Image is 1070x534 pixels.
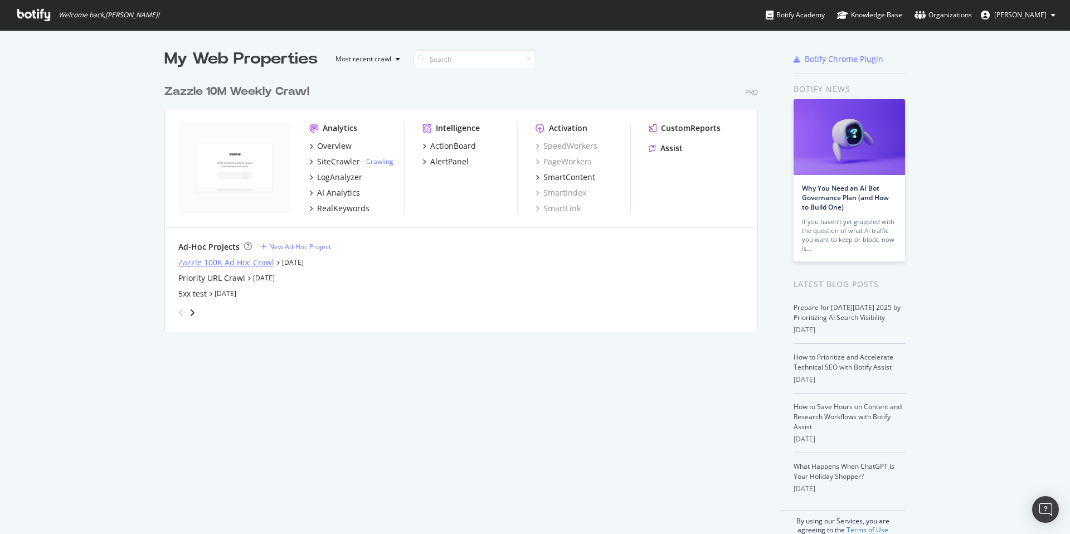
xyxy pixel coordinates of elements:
[317,156,360,167] div: SiteCrawler
[188,307,196,318] div: angle-right
[802,217,897,253] div: If you haven’t yet grappled with the question of what AI traffic you want to keep or block, now is…
[327,50,405,68] button: Most recent crawl
[994,10,1047,20] span: Colin Ma
[436,123,480,134] div: Intelligence
[178,123,291,213] img: zazzle.com
[164,48,318,70] div: My Web Properties
[536,187,586,198] a: SmartIndex
[802,183,889,212] a: Why You Need an AI Bot Governance Plan (and How to Build One)
[536,203,581,214] a: SmartLink
[164,70,767,332] div: grid
[174,304,188,322] div: angle-left
[794,352,893,372] a: How to Prioritize and Accelerate Technical SEO with Botify Assist
[972,6,1064,24] button: [PERSON_NAME]
[309,172,362,183] a: LogAnalyzer
[549,123,587,134] div: Activation
[317,187,360,198] div: AI Analytics
[414,50,536,69] input: Search
[536,156,592,167] a: PageWorkers
[317,172,362,183] div: LogAnalyzer
[309,140,352,152] a: Overview
[317,140,352,152] div: Overview
[794,402,902,431] a: How to Save Hours on Content and Research Workflows with Botify Assist
[335,56,391,62] div: Most recent crawl
[794,434,906,444] div: [DATE]
[837,9,902,21] div: Knowledge Base
[543,172,595,183] div: SmartContent
[317,203,369,214] div: RealKeywords
[309,187,360,198] a: AI Analytics
[164,84,314,100] a: Zazzle 10M Weekly Crawl
[766,9,825,21] div: Botify Academy
[309,156,393,167] a: SiteCrawler- Crawling
[164,84,309,100] div: Zazzle 10M Weekly Crawl
[745,88,758,97] div: Pro
[794,462,894,481] a: What Happens When ChatGPT Is Your Holiday Shopper?
[215,289,236,298] a: [DATE]
[794,484,906,494] div: [DATE]
[805,54,883,65] div: Botify Chrome Plugin
[178,288,207,299] a: 5xx test
[794,83,906,95] div: Botify news
[661,123,721,134] div: CustomReports
[536,140,597,152] a: SpeedWorkers
[309,203,369,214] a: RealKeywords
[178,273,245,284] a: Priority URL Crawl
[178,241,240,253] div: Ad-Hoc Projects
[1032,496,1059,523] div: Open Intercom Messenger
[430,156,469,167] div: AlertPanel
[794,303,901,322] a: Prepare for [DATE][DATE] 2025 by Prioritizing AI Search Visibility
[269,242,331,251] div: New Ad-Hoc Project
[649,123,721,134] a: CustomReports
[915,9,972,21] div: Organizations
[59,11,159,20] span: Welcome back, [PERSON_NAME] !
[178,257,274,268] a: Zazzle 100K Ad Hoc Crawl
[422,156,469,167] a: AlertPanel
[430,140,476,152] div: ActionBoard
[649,143,683,154] a: Assist
[794,99,905,175] img: Why You Need an AI Bot Governance Plan (and How to Build One)
[422,140,476,152] a: ActionBoard
[323,123,357,134] div: Analytics
[794,325,906,335] div: [DATE]
[261,242,331,251] a: New Ad-Hoc Project
[794,278,906,290] div: Latest Blog Posts
[660,143,683,154] div: Assist
[794,54,883,65] a: Botify Chrome Plugin
[253,273,275,283] a: [DATE]
[794,375,906,385] div: [DATE]
[536,172,595,183] a: SmartContent
[366,157,393,166] a: Crawling
[282,258,304,267] a: [DATE]
[362,157,393,166] div: -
